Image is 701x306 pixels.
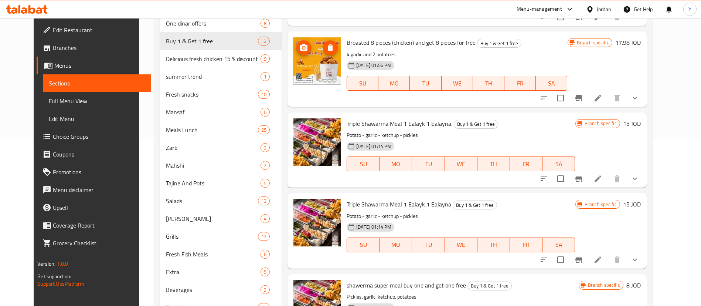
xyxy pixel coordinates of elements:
[350,78,375,89] span: SU
[166,72,261,81] span: summer trend
[160,32,282,50] div: Buy 1 & Get 1 free12
[160,121,282,139] div: Meals Lunch25
[160,139,282,157] div: Zarb2
[477,39,521,48] span: Buy 1 & Get 1 free
[37,163,151,181] a: Promotions
[513,239,540,250] span: FR
[585,282,623,289] span: Branch specific
[49,97,145,105] span: Full Menu View
[535,89,553,107] button: sort-choices
[347,280,466,291] span: shawerma super meal buy one and get one free
[258,196,270,205] div: items
[473,76,504,91] button: TH
[347,157,380,171] button: SU
[261,54,270,63] div: items
[347,118,452,129] span: Triple Shawarma Meal 1 Ealayk 1 Ealayna.
[37,21,151,39] a: Edit Restaurant
[261,250,270,259] div: items
[347,131,575,140] p: Potato - garlic - ketchup - pickles
[539,78,564,89] span: SA
[353,143,394,150] span: [DATE] 01:14 PM
[160,174,282,192] div: Tajine And Pots5
[166,214,261,223] div: Qudrat Khalilia
[261,215,269,222] span: 4
[258,91,269,98] span: 10
[510,238,542,252] button: FR
[258,233,269,240] span: 12
[53,168,145,176] span: Promotions
[545,239,572,250] span: SA
[347,212,575,221] p: Potato - garlic - ketchup - pickles
[626,251,644,269] button: show more
[166,161,261,170] span: Mahshi
[347,199,451,210] span: Triple Shawarma Meal 1 Ealayk 1 Ealayna
[545,159,572,169] span: SA
[261,180,269,187] span: 5
[382,239,409,250] span: MO
[623,199,641,209] h6: 15 JOD
[593,94,602,102] a: Edit menu item
[570,251,588,269] button: Branch-specific-item
[166,268,261,276] span: Extra
[623,118,641,129] h6: 15 JOD
[477,238,510,252] button: TH
[261,162,269,169] span: 2
[615,37,641,48] h6: 17.98 JOD
[53,221,145,230] span: Coverage Report
[160,228,282,245] div: Grills12
[258,232,270,241] div: items
[160,157,282,174] div: Mahshi2
[442,76,473,91] button: WE
[445,78,470,89] span: WE
[261,73,269,80] span: 1
[166,54,261,63] div: Delicious fresh chicken 15 % discount
[166,90,258,99] div: Fresh snacks
[353,62,394,69] span: [DATE] 01:56 PM
[261,285,270,294] div: items
[453,201,497,209] span: Buy 1 & Get 1 free
[513,159,540,169] span: FR
[380,238,412,252] button: MO
[582,201,620,208] span: Branch specific
[448,239,474,250] span: WE
[261,143,270,152] div: items
[258,90,270,99] div: items
[517,5,562,14] div: Menu-management
[323,40,338,55] button: delete image
[480,159,507,169] span: TH
[160,85,282,103] div: Fresh snacks10
[381,78,407,89] span: MO
[37,279,84,289] a: Support.OpsPlatform
[454,120,498,129] div: Buy 1 & Get 1 free
[626,280,641,290] h6: 8 JOD
[166,250,261,259] div: Fresh Fish Meals
[350,159,377,169] span: SU
[688,5,691,13] span: Y
[49,114,145,123] span: Edit Menu
[626,170,644,188] button: show more
[630,174,639,183] svg: Show Choices
[582,120,620,127] span: Branch specific
[608,89,626,107] button: delete
[454,120,498,128] span: Buy 1 & Get 1 free
[293,118,341,166] img: Triple Shawarma Meal 1 Ealayk 1 Ealayna.
[347,76,378,91] button: SU
[160,263,282,281] div: Extra5
[160,14,282,32] div: One dinar offers8
[630,94,639,102] svg: Show Choices
[480,239,507,250] span: TH
[53,239,145,248] span: Grocery Checklist
[37,181,151,199] a: Menu disclaimer
[258,127,269,134] span: 25
[445,157,477,171] button: WE
[293,199,341,246] img: Triple Shawarma Meal 1 Ealayk 1 Ealayna
[37,145,151,163] a: Coupons
[261,269,269,276] span: 5
[347,50,567,59] p: 4 garlic and 2 potatoes
[166,143,261,152] span: Zarb
[510,157,542,171] button: FR
[261,214,270,223] div: items
[258,38,269,45] span: 12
